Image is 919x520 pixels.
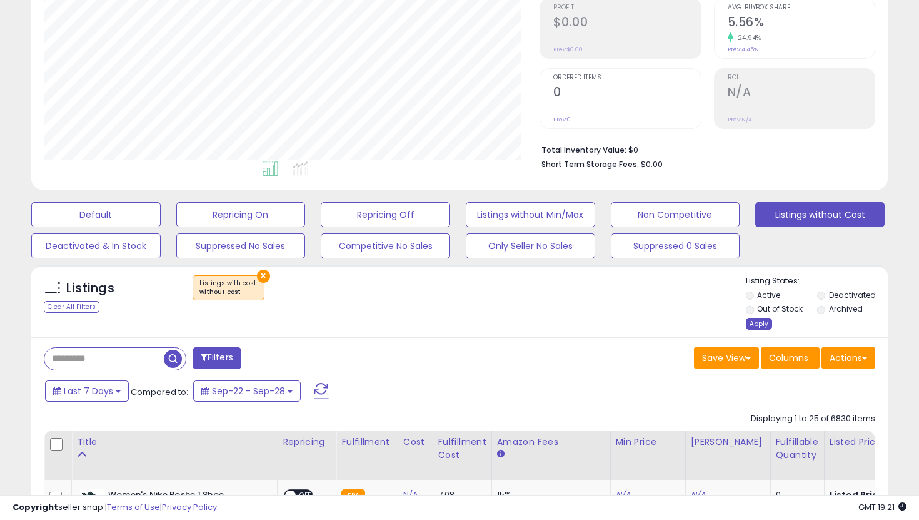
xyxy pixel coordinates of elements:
button: Suppressed No Sales [176,233,306,258]
button: Repricing On [176,202,306,227]
div: Fulfillable Quantity [776,436,819,462]
span: Last 7 Days [64,385,113,397]
div: Min Price [616,436,680,449]
strong: Copyright [13,501,58,513]
button: Listings without Cost [755,202,885,227]
span: ROI [728,74,875,81]
button: Non Competitive [611,202,740,227]
button: Listings without Min/Max [466,202,595,227]
div: Amazon Fees [497,436,605,449]
label: Out of Stock [757,303,803,314]
b: Total Inventory Value: [541,145,626,155]
span: Columns [769,352,808,364]
small: Prev: 0 [553,116,571,123]
span: Sep-22 - Sep-28 [212,385,285,397]
div: Apply [746,318,772,330]
button: Default [31,202,161,227]
div: Fulfillment Cost [438,436,486,462]
button: Competitive No Sales [321,233,450,258]
div: seller snap | | [13,502,217,514]
div: Title [77,436,272,449]
span: Listings with cost : [199,278,258,297]
span: Profit [553,4,700,11]
div: Fulfillment [341,436,392,449]
div: Displaying 1 to 25 of 6830 items [751,413,875,425]
span: Avg. Buybox Share [728,4,875,11]
small: Prev: N/A [728,116,752,123]
h2: N/A [728,85,875,102]
a: Privacy Policy [162,501,217,513]
button: × [257,270,270,283]
button: Columns [761,347,820,369]
span: $0.00 [641,158,663,170]
h2: 5.56% [728,15,875,32]
span: Ordered Items [553,74,700,81]
button: Save View [694,347,759,369]
label: Archived [829,303,863,314]
button: Only Seller No Sales [466,233,595,258]
div: without cost [199,288,258,297]
small: Amazon Fees. [497,449,505,460]
label: Active [757,290,780,300]
small: Prev: $0.00 [553,46,583,53]
button: Filters [193,347,241,369]
h2: $0.00 [553,15,700,32]
div: [PERSON_NAME] [691,436,765,449]
small: Prev: 4.45% [728,46,758,53]
button: Repricing Off [321,202,450,227]
button: Actions [821,347,875,369]
label: Deactivated [829,290,876,300]
button: Last 7 Days [45,380,129,402]
button: Sep-22 - Sep-28 [193,380,301,402]
p: Listing States: [746,275,888,287]
button: Deactivated & In Stock [31,233,161,258]
h5: Listings [66,280,114,297]
small: 24.94% [733,33,761,43]
b: Short Term Storage Fees: [541,159,639,170]
h2: 0 [553,85,700,102]
div: Repricing [283,436,331,449]
span: 2025-10-6 19:21 GMT [858,501,906,513]
li: $0 [541,141,866,156]
span: Compared to: [131,386,188,398]
a: Terms of Use [107,501,160,513]
div: Cost [403,436,428,449]
button: Suppressed 0 Sales [611,233,740,258]
div: Clear All Filters [44,301,99,313]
